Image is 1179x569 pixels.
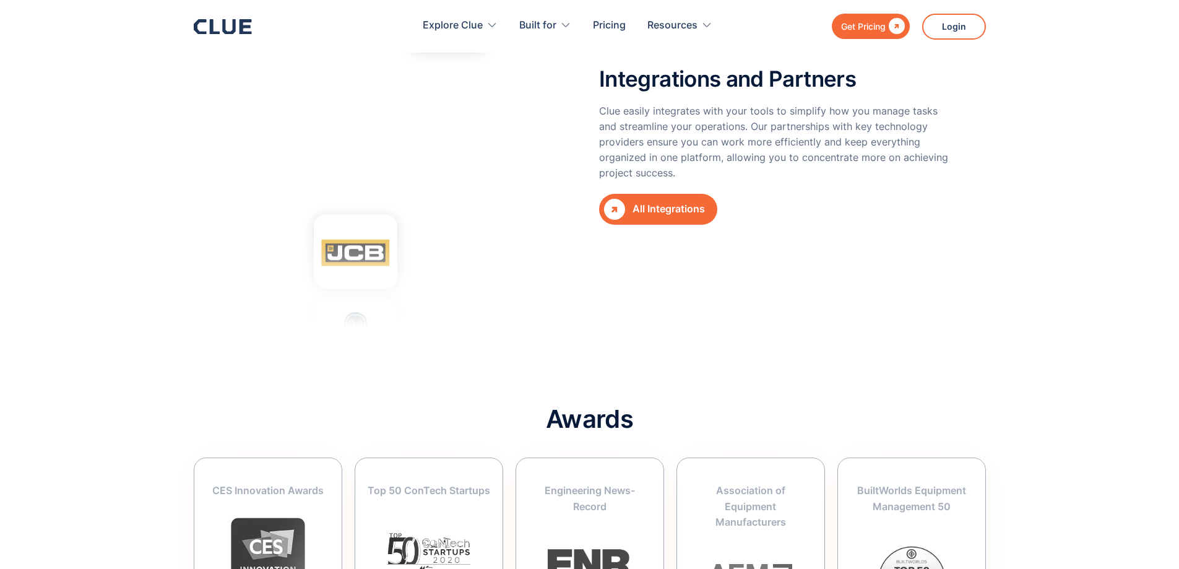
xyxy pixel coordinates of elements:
[519,6,571,45] div: Built for
[922,14,986,40] a: Login
[599,194,717,225] a: All Integrations
[850,483,973,514] div: BuiltWorlds Equipment Management 50
[207,483,329,498] div: CES Innovation Awards
[529,483,651,514] div: Engineering News-Record
[956,396,1179,569] iframe: Chat Widget
[519,6,556,45] div: Built for
[886,19,905,34] div: 
[689,483,812,530] div: Association of Equipment Manufacturers
[368,483,490,498] div: Top 50 ConTech Startups
[647,6,712,45] div: Resources
[599,103,955,181] p: Clue easily integrates with your tools to simplify how you manage tasks and streamline your opera...
[841,19,886,34] div: Get Pricing
[423,6,483,45] div: Explore Clue
[593,6,626,45] a: Pricing
[423,6,498,45] div: Explore Clue
[647,6,697,45] div: Resources
[599,67,856,91] h2: Integrations and Partners
[194,406,986,433] h2: Awards
[832,14,910,39] a: Get Pricing
[633,201,705,217] div: All Integrations
[956,396,1179,569] div: Chat-Widget
[604,199,625,220] div: 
